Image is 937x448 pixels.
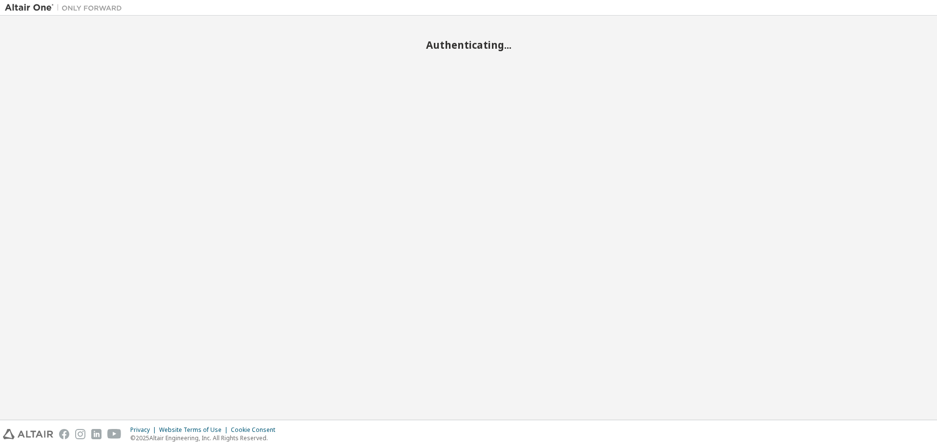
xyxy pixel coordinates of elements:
img: linkedin.svg [91,429,102,439]
p: © 2025 Altair Engineering, Inc. All Rights Reserved. [130,434,281,442]
div: Cookie Consent [231,426,281,434]
img: instagram.svg [75,429,85,439]
div: Website Terms of Use [159,426,231,434]
img: youtube.svg [107,429,122,439]
img: facebook.svg [59,429,69,439]
h2: Authenticating... [5,39,932,51]
img: Altair One [5,3,127,13]
img: altair_logo.svg [3,429,53,439]
div: Privacy [130,426,159,434]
